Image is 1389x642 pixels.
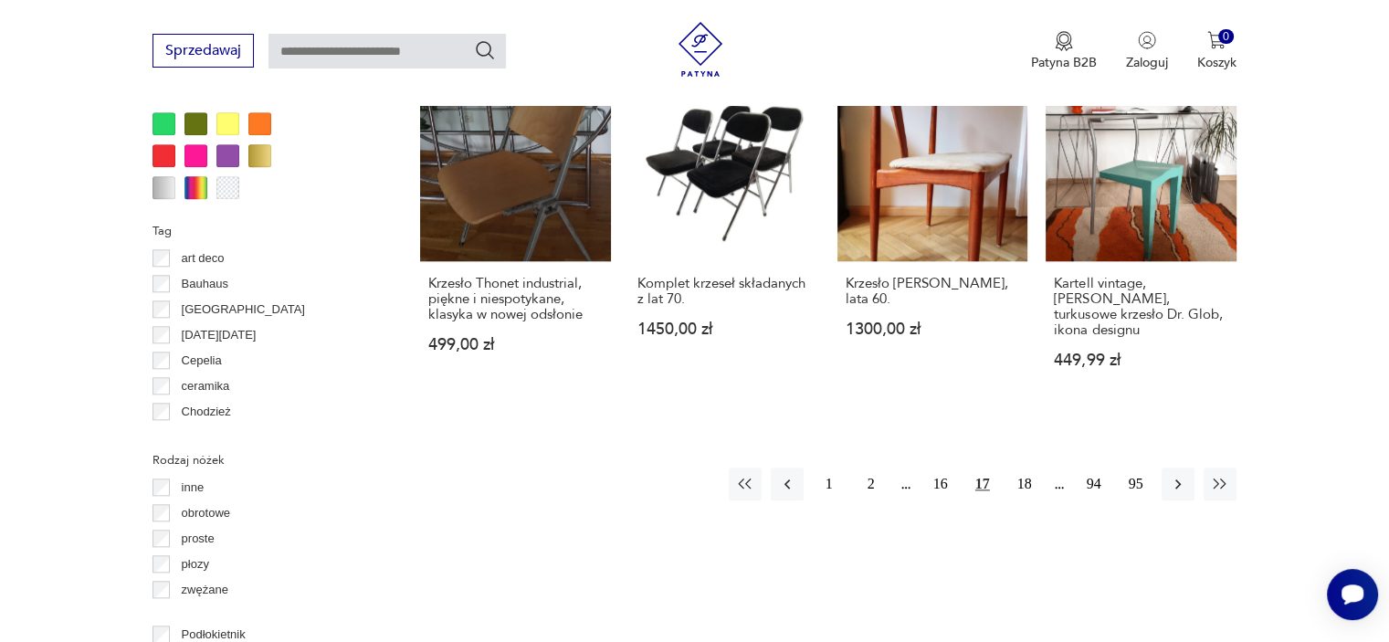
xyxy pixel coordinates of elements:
p: [GEOGRAPHIC_DATA] [182,300,305,320]
p: Zaloguj [1126,54,1168,71]
button: 17 [966,468,999,500]
p: [DATE][DATE] [182,325,257,345]
a: KlasykKartell vintage, Philippe Starck, turkusowe krzesło Dr. Glob, ikona designuKartell vintage,... [1046,71,1236,404]
p: 1450,00 zł [637,321,811,337]
button: 95 [1120,468,1152,500]
a: Ikona medaluPatyna B2B [1031,31,1097,71]
button: Szukaj [474,39,496,61]
p: Patyna B2B [1031,54,1097,71]
p: ceramika [182,376,230,396]
button: Zaloguj [1126,31,1168,71]
div: 0 [1218,29,1234,45]
p: proste [182,529,215,549]
p: Cepelia [182,351,222,371]
button: Sprzedawaj [153,34,254,68]
p: Bauhaus [182,274,228,294]
p: Ćmielów [182,427,227,447]
a: Sprzedawaj [153,46,254,58]
p: zwężane [182,580,228,600]
h3: Komplet krzeseł składanych z lat 70. [637,276,811,307]
p: płozy [182,554,209,574]
button: 0Koszyk [1197,31,1236,71]
a: Krzesło tekowe, J. Andersen, Dania, lata 60.Krzesło [PERSON_NAME], lata 60.1300,00 zł [837,71,1027,404]
button: Patyna B2B [1031,31,1097,71]
button: 16 [924,468,957,500]
button: 2 [855,468,888,500]
p: inne [182,478,205,498]
img: Ikonka użytkownika [1138,31,1156,49]
h3: Krzesło [PERSON_NAME], lata 60. [846,276,1019,307]
a: Komplet krzeseł składanych z lat 70.Komplet krzeseł składanych z lat 70.1450,00 zł [629,71,819,404]
p: 499,00 zł [428,337,602,353]
img: Ikona medalu [1055,31,1073,51]
img: Patyna - sklep z meblami i dekoracjami vintage [673,22,728,77]
p: obrotowe [182,503,230,523]
button: 18 [1008,468,1041,500]
h3: Kartell vintage, [PERSON_NAME], turkusowe krzesło Dr. Glob, ikona designu [1054,276,1227,338]
p: 1300,00 zł [846,321,1019,337]
a: Krzesło Thonet industrial, piękne i niespotykane, klasyka w nowej odsłonieKrzesło Thonet industri... [420,71,610,404]
p: Koszyk [1197,54,1236,71]
p: Tag [153,221,376,241]
button: 1 [813,468,846,500]
h3: Krzesło Thonet industrial, piękne i niespotykane, klasyka w nowej odsłonie [428,276,602,322]
img: Ikona koszyka [1207,31,1226,49]
p: art deco [182,248,225,268]
p: Chodzież [182,402,231,422]
button: 94 [1078,468,1110,500]
p: 449,99 zł [1054,353,1227,368]
iframe: Smartsupp widget button [1327,569,1378,620]
p: Rodzaj nóżek [153,450,376,470]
